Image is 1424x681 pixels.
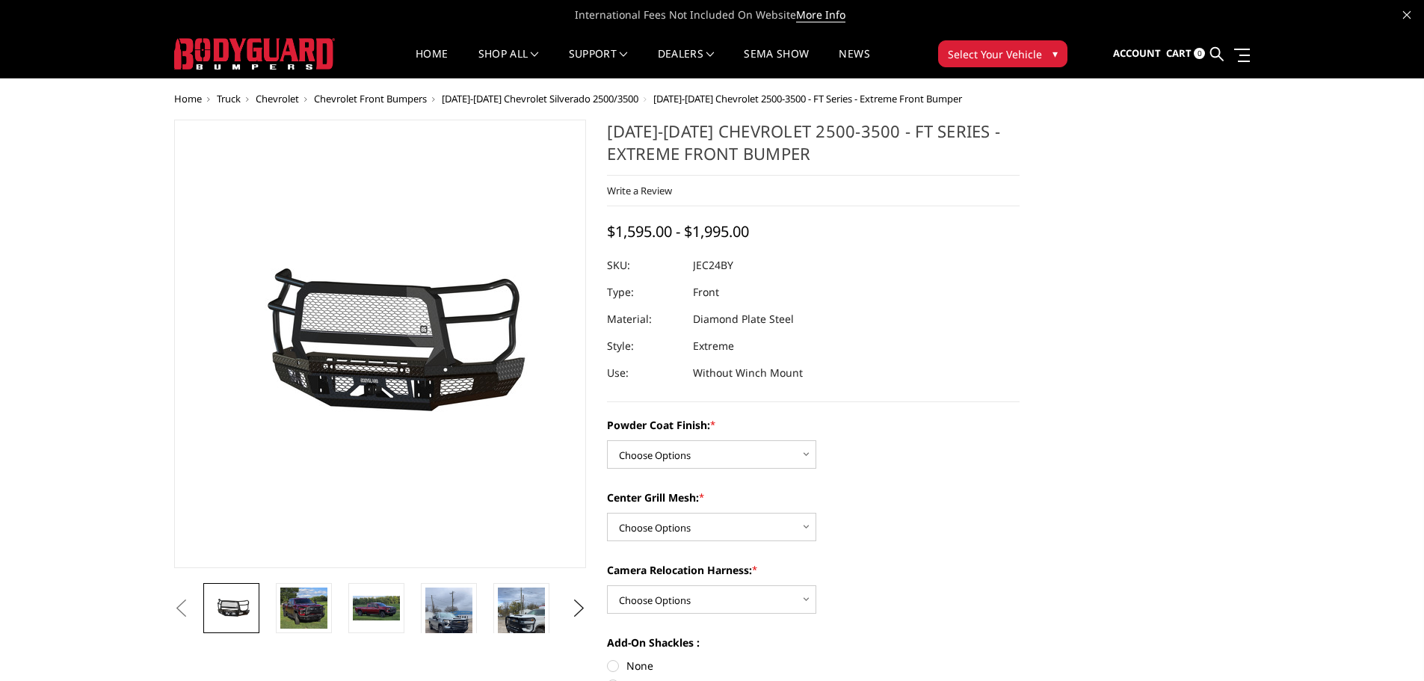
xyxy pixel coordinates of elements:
label: Camera Relocation Harness: [607,562,1020,578]
button: Next [567,597,590,620]
label: Add-On Shackles : [607,635,1020,650]
span: Select Your Vehicle [948,46,1042,62]
label: Center Grill Mesh: [607,490,1020,505]
dt: Style: [607,333,682,360]
a: Truck [217,92,241,105]
button: Previous [170,597,193,620]
span: Cart [1166,46,1192,60]
label: None [607,658,1020,674]
dd: JEC24BY [693,252,733,279]
a: [DATE]-[DATE] Chevrolet Silverado 2500/3500 [442,92,638,105]
a: 2024-2025 Chevrolet 2500-3500 - FT Series - Extreme Front Bumper [174,120,587,568]
span: 0 [1194,48,1205,59]
span: Account [1113,46,1161,60]
a: SEMA Show [744,49,809,78]
dd: Diamond Plate Steel [693,306,794,333]
img: 2024-2025 Chevrolet 2500-3500 - FT Series - Extreme Front Bumper [498,588,545,671]
a: Account [1113,34,1161,74]
a: News [839,49,869,78]
label: Powder Coat Finish: [607,417,1020,433]
a: shop all [478,49,539,78]
img: BODYGUARD BUMPERS [174,38,335,70]
dt: Type: [607,279,682,306]
a: Chevrolet [256,92,299,105]
a: Write a Review [607,184,672,197]
dt: Material: [607,306,682,333]
button: Select Your Vehicle [938,40,1067,67]
a: Home [416,49,448,78]
dt: Use: [607,360,682,386]
a: Chevrolet Front Bumpers [314,92,427,105]
dd: Extreme [693,333,734,360]
dd: Front [693,279,719,306]
span: [DATE]-[DATE] Chevrolet 2500-3500 - FT Series - Extreme Front Bumper [653,92,962,105]
img: 2024-2025 Chevrolet 2500-3500 - FT Series - Extreme Front Bumper [280,588,327,629]
dt: SKU: [607,252,682,279]
span: $1,595.00 - $1,995.00 [607,221,749,241]
span: ▾ [1052,46,1058,61]
a: More Info [796,7,845,22]
img: 2024-2025 Chevrolet 2500-3500 - FT Series - Extreme Front Bumper [425,588,472,671]
a: Dealers [658,49,715,78]
a: Support [569,49,628,78]
h1: [DATE]-[DATE] Chevrolet 2500-3500 - FT Series - Extreme Front Bumper [607,120,1020,176]
a: Home [174,92,202,105]
dd: Without Winch Mount [693,360,803,386]
img: 2024-2025 Chevrolet 2500-3500 - FT Series - Extreme Front Bumper [353,596,400,621]
a: Cart 0 [1166,34,1205,74]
